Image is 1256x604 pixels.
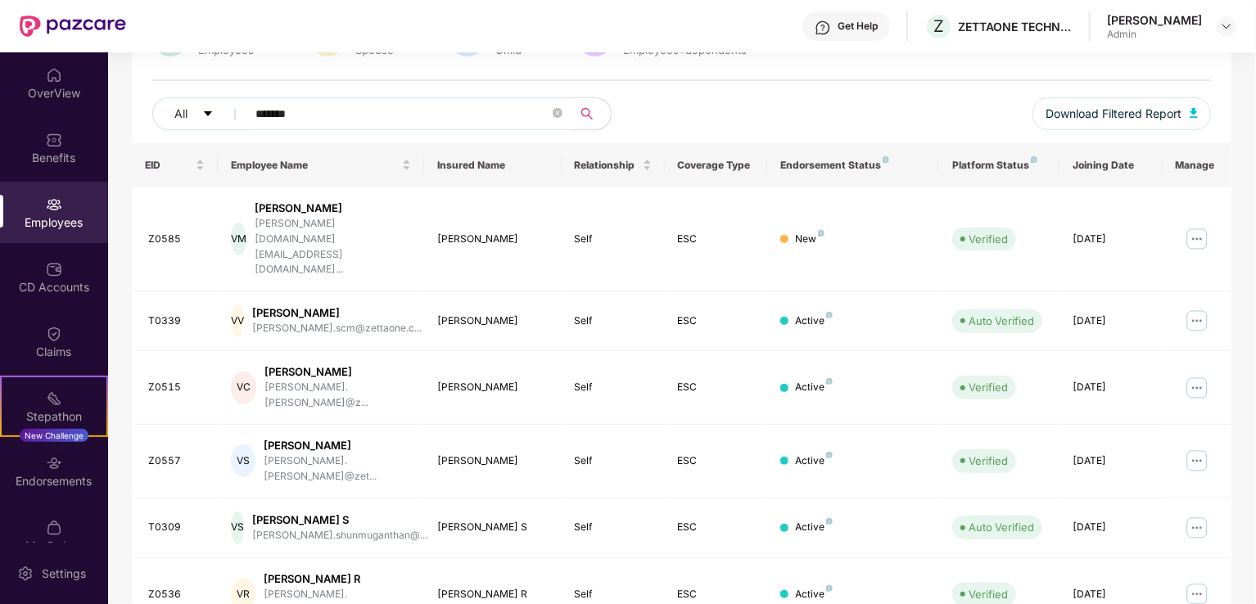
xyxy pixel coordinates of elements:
div: [PERSON_NAME].shunmuganthan@... [252,528,427,543]
div: [PERSON_NAME] S [437,520,549,535]
div: [PERSON_NAME] [437,232,549,247]
th: EID [132,143,218,187]
span: EID [145,159,192,172]
div: ESC [678,587,755,602]
img: svg+xml;base64,PHN2ZyB4bWxucz0iaHR0cDovL3d3dy53My5vcmcvMjAwMC9zdmciIHdpZHRoPSIyMSIgaGVpZ2h0PSIyMC... [46,390,62,407]
div: Verified [969,586,1008,602]
div: ZETTAONE TECHNOLOGIES INDIA PRIVATE LIMITED [958,19,1073,34]
div: Self [575,232,652,247]
span: Relationship [575,159,639,172]
div: Z0585 [148,232,205,247]
div: Get Help [838,20,878,33]
div: Self [575,380,652,395]
button: search [571,97,612,130]
div: VV [231,304,244,337]
img: svg+xml;base64,PHN2ZyBpZD0iSG9tZSIgeG1sbnM9Imh0dHA6Ly93d3cudzMub3JnLzIwMDAvc3ZnIiB3aWR0aD0iMjAiIG... [46,67,62,83]
img: manageButton [1184,226,1210,252]
div: [PERSON_NAME] [437,313,549,329]
img: svg+xml;base64,PHN2ZyBpZD0iRHJvcGRvd24tMzJ4MzIiIHhtbG5zPSJodHRwOi8vd3d3LnczLm9yZy8yMDAwL3N2ZyIgd2... [1220,20,1233,33]
div: [DATE] [1073,380,1150,395]
img: svg+xml;base64,PHN2ZyBpZD0iQmVuZWZpdHMiIHhtbG5zPSJodHRwOi8vd3d3LnczLm9yZy8yMDAwL3N2ZyIgd2lkdGg9Ij... [46,132,62,148]
div: Verified [969,453,1008,469]
div: ESC [678,313,755,329]
div: Active [795,587,833,602]
img: svg+xml;base64,PHN2ZyB4bWxucz0iaHR0cDovL3d3dy53My5vcmcvMjAwMC9zdmciIHdpZHRoPSI4IiBoZWlnaHQ9IjgiIH... [826,518,833,525]
img: svg+xml;base64,PHN2ZyB4bWxucz0iaHR0cDovL3d3dy53My5vcmcvMjAwMC9zdmciIHdpZHRoPSI4IiBoZWlnaHQ9IjgiIH... [826,585,833,592]
img: svg+xml;base64,PHN2ZyBpZD0iU2V0dGluZy0yMHgyMCIgeG1sbnM9Imh0dHA6Ly93d3cudzMub3JnLzIwMDAvc3ZnIiB3aW... [17,566,34,582]
div: Auto Verified [969,313,1034,329]
div: Active [795,453,833,469]
div: VC [231,372,256,404]
img: svg+xml;base64,PHN2ZyB4bWxucz0iaHR0cDovL3d3dy53My5vcmcvMjAwMC9zdmciIHdpZHRoPSI4IiBoZWlnaHQ9IjgiIH... [826,452,833,458]
div: Self [575,520,652,535]
div: T0309 [148,520,205,535]
span: All [174,105,187,123]
img: manageButton [1184,375,1210,401]
div: Z0515 [148,380,205,395]
th: Manage [1163,143,1231,187]
div: [PERSON_NAME] [264,364,411,380]
div: Settings [37,566,91,582]
th: Coverage Type [665,143,768,187]
img: svg+xml;base64,PHN2ZyB4bWxucz0iaHR0cDovL3d3dy53My5vcmcvMjAwMC9zdmciIHhtbG5zOnhsaW5rPSJodHRwOi8vd3... [1190,108,1198,118]
div: Stepathon [2,408,106,425]
div: ESC [678,380,755,395]
div: VS [231,512,244,544]
span: close-circle [553,106,562,122]
div: [PERSON_NAME] [252,305,422,321]
span: Employee Name [231,159,399,172]
div: T0339 [148,313,205,329]
div: [PERSON_NAME] [437,380,549,395]
span: Download Filtered Report [1046,105,1181,123]
div: [PERSON_NAME] [255,201,411,216]
div: ESC [678,520,755,535]
div: [PERSON_NAME].scm@zettaone.c... [252,321,422,336]
div: Admin [1107,28,1202,41]
div: [PERSON_NAME] [1107,12,1202,28]
th: Relationship [562,143,665,187]
div: [DATE] [1073,587,1150,602]
span: close-circle [553,108,562,118]
th: Insured Name [424,143,562,187]
div: [DATE] [1073,232,1150,247]
img: svg+xml;base64,PHN2ZyBpZD0iRW1wbG95ZWVzIiB4bWxucz0iaHR0cDovL3d3dy53My5vcmcvMjAwMC9zdmciIHdpZHRoPS... [46,196,62,213]
div: Verified [969,379,1008,395]
div: [PERSON_NAME] [437,453,549,469]
div: [PERSON_NAME].[PERSON_NAME]@z... [264,380,411,411]
th: Joining Date [1059,143,1163,187]
span: Z [933,16,944,36]
span: search [571,107,603,120]
div: New [795,232,825,247]
img: svg+xml;base64,PHN2ZyBpZD0iRW5kb3JzZW1lbnRzIiB4bWxucz0iaHR0cDovL3d3dy53My5vcmcvMjAwMC9zdmciIHdpZH... [46,455,62,471]
div: ESC [678,232,755,247]
div: Self [575,313,652,329]
button: Allcaret-down [152,97,252,130]
img: svg+xml;base64,PHN2ZyBpZD0iQ2xhaW0iIHhtbG5zPSJodHRwOi8vd3d3LnczLm9yZy8yMDAwL3N2ZyIgd2lkdGg9IjIwIi... [46,326,62,342]
span: caret-down [202,108,214,121]
div: [DATE] [1073,313,1150,329]
img: New Pazcare Logo [20,16,126,37]
img: svg+xml;base64,PHN2ZyB4bWxucz0iaHR0cDovL3d3dy53My5vcmcvMjAwMC9zdmciIHdpZHRoPSI4IiBoZWlnaHQ9IjgiIH... [826,312,833,318]
div: Verified [969,231,1008,247]
img: svg+xml;base64,PHN2ZyBpZD0iSGVscC0zMngzMiIgeG1sbnM9Imh0dHA6Ly93d3cudzMub3JnLzIwMDAvc3ZnIiB3aWR0aD... [815,20,831,36]
img: svg+xml;base64,PHN2ZyB4bWxucz0iaHR0cDovL3d3dy53My5vcmcvMjAwMC9zdmciIHdpZHRoPSI4IiBoZWlnaHQ9IjgiIH... [883,156,889,163]
div: [PERSON_NAME] [264,438,411,453]
div: Active [795,313,833,329]
div: [PERSON_NAME] R [437,587,549,602]
div: [DATE] [1073,520,1150,535]
div: VM [231,223,246,255]
img: manageButton [1184,515,1210,541]
div: [PERSON_NAME] R [264,571,411,587]
div: Self [575,453,652,469]
div: New Challenge [20,429,88,442]
img: svg+xml;base64,PHN2ZyBpZD0iQ0RfQWNjb3VudHMiIGRhdGEtbmFtZT0iQ0QgQWNjb3VudHMiIHhtbG5zPSJodHRwOi8vd3... [46,261,62,277]
div: [PERSON_NAME] S [252,512,427,528]
div: ESC [678,453,755,469]
img: svg+xml;base64,PHN2ZyB4bWxucz0iaHR0cDovL3d3dy53My5vcmcvMjAwMC9zdmciIHdpZHRoPSI4IiBoZWlnaHQ9IjgiIH... [826,378,833,385]
button: Download Filtered Report [1032,97,1211,130]
div: Active [795,520,833,535]
div: Platform Status [952,159,1046,172]
div: [PERSON_NAME][DOMAIN_NAME][EMAIL_ADDRESS][DOMAIN_NAME]... [255,216,411,277]
div: Auto Verified [969,519,1034,535]
div: Z0557 [148,453,205,469]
